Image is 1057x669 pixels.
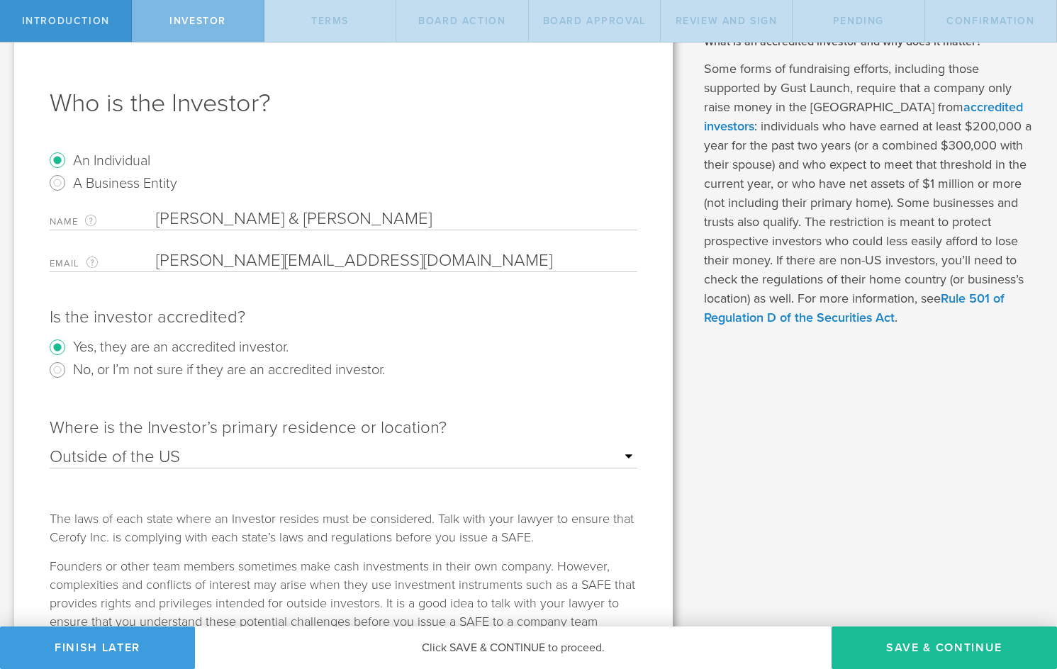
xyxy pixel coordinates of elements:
[946,15,1034,27] span: Confirmation
[50,557,637,649] div: Founders or other team members sometimes make cash investments in their own company. However, com...
[676,15,778,27] span: Review and Sign
[311,15,349,27] span: terms
[73,336,289,356] label: Yes, they are an accredited investor.
[73,150,150,170] label: An Individual
[418,15,505,27] span: Board Action
[50,359,637,381] radio: No, or I’m not sure if they are an accredited investor.
[50,306,637,329] div: Is the investor accredited?
[50,417,637,439] div: Where is the Investor’s primary residence or location?
[704,60,1036,327] p: Some forms of fundraising efforts, including those supported by Gust Launch, require that a compa...
[833,15,884,27] span: Pending
[22,15,110,27] span: Introduction
[73,359,385,379] label: No, or I’m not sure if they are an accredited investor.
[73,172,177,193] label: A Business Entity
[50,213,156,230] label: Name
[156,208,637,230] input: Required
[50,255,156,271] label: Email
[704,291,1005,325] a: Rule 501 of Regulation D of the Securities Act
[195,626,832,669] div: Click SAVE & CONTINUE to proceed.
[704,99,1023,134] a: accredited investors
[169,15,226,27] span: Investor
[543,15,646,27] span: Board Approval
[156,250,630,271] input: Required
[832,626,1057,669] button: Save & Continue
[50,510,637,546] div: The laws of each state where an Investor resides must be considered. Talk with your lawyer to ens...
[50,86,637,120] h1: Who is the Investor?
